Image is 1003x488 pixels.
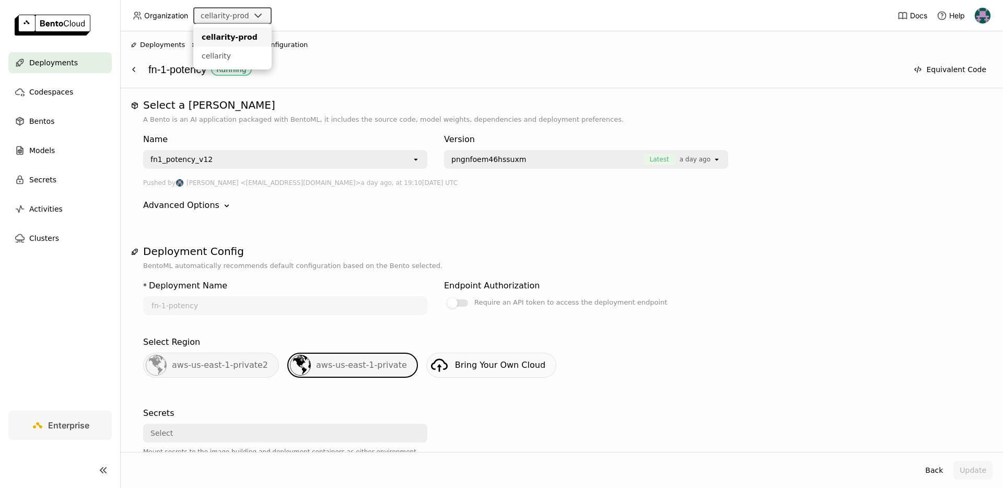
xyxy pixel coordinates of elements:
[949,11,965,20] span: Help
[712,154,713,165] input: Selected [object Object].
[131,40,185,50] div: Deployments
[150,154,213,165] div: fn1_potency_v12
[143,114,980,125] p: A Bento is an AI application packaged with BentoML, it includes the source code, model weights, d...
[202,32,263,42] div: cellarity-prod
[131,40,993,50] nav: Breadcrumbs navigation
[143,447,427,468] div: Mount secrets to the image building and deployment containers as either environment variables or ...
[150,428,173,438] div: Select
[713,155,721,164] svg: open
[189,41,197,49] svg: Right
[8,228,112,249] a: Clusters
[29,232,59,245] span: Clusters
[975,8,990,24] img: Ragy
[8,52,112,73] a: Deployments
[474,296,667,309] div: Require an API token to access the deployment endpoint
[143,99,980,111] h1: Select a [PERSON_NAME]
[143,177,980,189] div: Pushed by a day ago, at 19:10[DATE] UTC
[48,420,89,431] span: Enterprise
[149,280,227,292] div: Deployment Name
[143,245,980,258] h1: Deployment Config
[29,173,56,186] span: Secrets
[202,51,263,61] div: cellarity
[29,144,55,157] span: Models
[144,11,188,20] span: Organization
[316,360,407,370] span: aws-us-east-1-private
[897,10,927,21] a: Docs
[29,203,63,215] span: Activities
[907,60,993,79] button: Equivalent Code
[143,199,219,212] div: Advanced Options
[426,353,556,378] a: Bring Your Own Cloud
[455,360,545,370] span: Bring Your Own Cloud
[444,280,540,292] div: Endpoint Authorization
[287,353,418,378] div: aws-us-east-1-private
[143,336,200,348] div: Select Region
[451,154,526,165] span: pngnfoem46hssuxm
[140,40,185,50] span: Deployments
[919,461,949,480] button: Back
[186,177,360,189] span: [PERSON_NAME] <[EMAIL_ADDRESS][DOMAIN_NAME]>
[937,10,965,21] div: Help
[29,56,78,69] span: Deployments
[143,353,279,378] div: aws-us-east-1-private2
[216,65,246,74] div: Running
[143,407,174,420] div: Secrets
[8,411,112,440] a: Enterprise
[8,111,112,132] a: Bentos
[8,82,112,102] a: Codespaces
[201,10,249,21] div: cellarity-prod
[29,86,73,98] span: Codespaces
[910,11,927,20] span: Docs
[143,261,980,271] p: BentoML automatically recommends default configuration based on the Bento selected.
[412,155,420,164] svg: open
[193,24,272,69] ul: Menu
[953,461,993,480] button: Update
[8,199,112,219] a: Activities
[148,60,902,79] div: fn-1-potency
[15,15,90,36] img: logo
[250,11,251,21] input: Selected cellarity-prod.
[172,360,268,370] span: aws-us-east-1-private2
[262,40,308,50] span: Configuration
[444,133,728,146] div: Version
[29,115,54,127] span: Bentos
[144,297,426,314] input: name of deployment (autogenerated if blank)
[221,201,232,211] svg: Down
[143,133,427,146] div: Name
[8,140,112,161] a: Models
[644,154,675,165] span: Latest
[176,179,183,187] img: Ragy
[8,169,112,190] a: Secrets
[143,199,980,212] div: Advanced Options
[680,154,710,165] span: a day ago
